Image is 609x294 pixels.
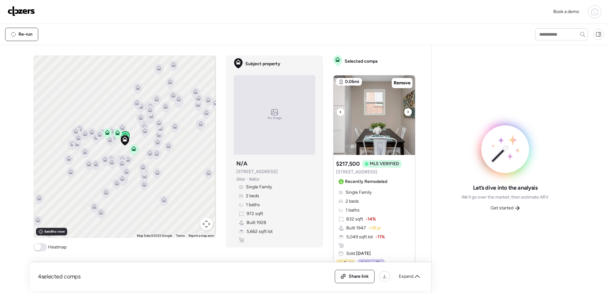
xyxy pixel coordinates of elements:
[336,169,377,175] span: [STREET_ADDRESS]
[473,184,538,192] span: Let’s dive into the analysis
[246,184,272,190] span: Single Family
[8,6,35,16] img: Logo
[346,216,363,222] span: 832 sqft
[355,251,371,256] span: [DATE]
[491,205,513,211] span: Get started
[246,193,259,199] span: 2 beds
[366,216,376,222] span: -14%
[369,225,381,231] span: + 19 yr
[399,273,413,280] span: Expand
[246,176,248,181] span: •
[349,273,369,280] span: Share link
[200,218,213,230] button: Map camera controls
[345,178,387,185] span: Recently Remodeled
[48,244,67,250] span: Heatmap
[346,189,372,196] span: Single Family
[245,61,280,67] span: Subject property
[247,220,266,226] span: Built 1928
[246,202,260,208] span: 1 baths
[346,250,371,257] span: Sold
[376,234,385,240] span: -11%
[236,160,247,167] h3: N/A
[346,198,359,205] span: 2 beds
[236,169,278,175] span: [STREET_ADDRESS]
[268,115,282,121] span: No image
[35,230,56,238] a: Open this area in Google Maps (opens a new window)
[336,160,360,168] h3: $217,500
[176,234,185,237] a: Terms (opens in new tab)
[44,229,65,234] span: Satellite view
[553,9,579,14] span: Book a demo
[249,176,259,181] span: Realtor
[38,273,81,280] span: 4 selected comps
[462,194,549,200] span: We’ll go over the market, then estimate ARV
[247,211,263,217] span: 972 sqft
[247,228,273,235] span: 5,662 sqft lot
[344,260,353,266] span: Sold
[346,234,373,240] span: 5,049 sqft lot
[346,207,360,213] span: 1 baths
[346,225,366,231] span: Built 1947
[394,80,411,86] span: Remove
[345,79,359,85] span: 0.06mi
[137,234,172,237] span: Map Data ©2025 Google
[236,176,245,181] span: Zillow
[35,230,56,238] img: Google
[189,234,214,237] a: Report a map error
[345,58,378,65] span: Selected comps
[18,31,32,38] span: Re-run
[370,161,399,167] span: MLS VERIFIED
[365,260,382,266] span: Non-flip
